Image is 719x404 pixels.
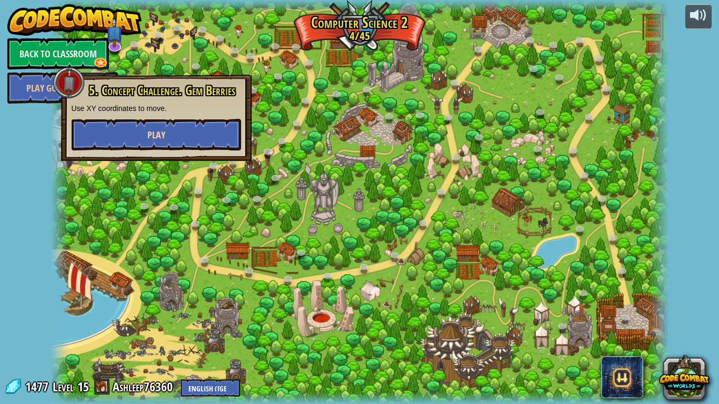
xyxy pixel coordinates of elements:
a: Ashleep76360 [113,378,176,395]
a: Back to Classroom [7,38,109,69]
button: Play [72,119,241,150]
span: 1477 [25,378,52,395]
a: Play Golden Goal [7,72,118,104]
button: Adjust volume [685,4,712,29]
span: 15 [77,378,89,395]
img: level-banner-unstarted-subscriber.png [106,17,123,47]
span: Level [53,378,74,396]
span: Play [147,128,165,142]
p: Use XY coordinates to move. [72,103,241,114]
span: 5. Concept Challenge. Gem Berries [89,82,235,99]
img: CodeCombat - Learn how to code by playing a game [7,4,142,36]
